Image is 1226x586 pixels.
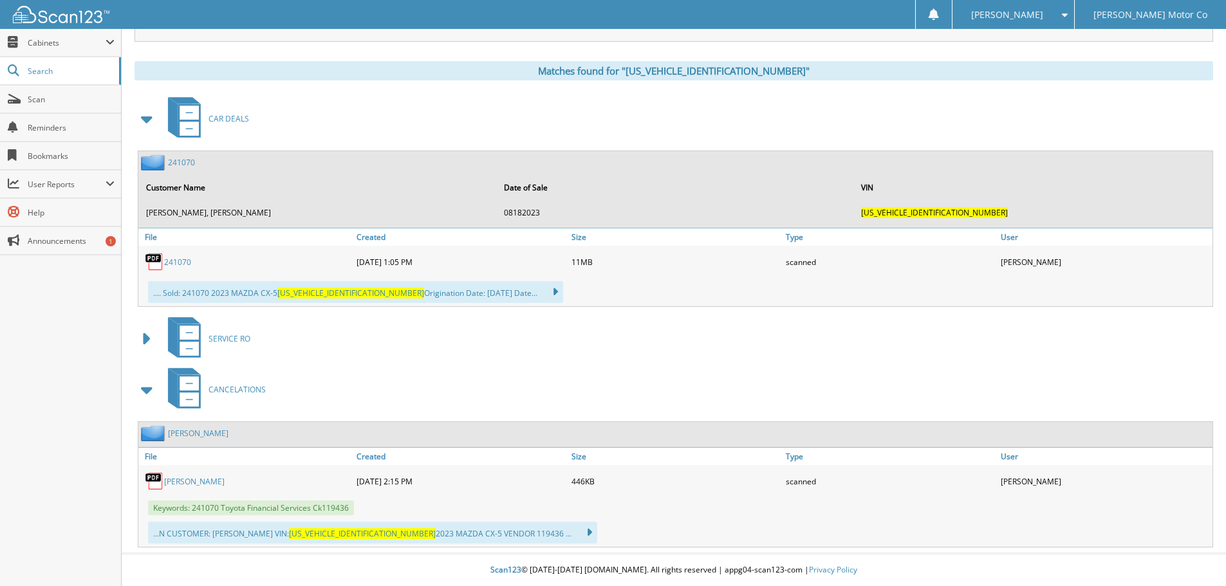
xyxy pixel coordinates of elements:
span: Search [28,66,113,77]
span: [US_VEHICLE_IDENTIFICATION_NUMBER] [289,528,436,539]
div: 1 [106,236,116,246]
img: folder2.png [141,154,168,170]
span: Bookmarks [28,151,115,161]
span: Scan123 [490,564,521,575]
a: Type [783,228,998,246]
td: [PERSON_NAME], [PERSON_NAME] [140,202,496,223]
a: 241070 [168,157,195,168]
div: 446KB [568,468,783,494]
a: User [998,448,1212,465]
div: scanned [783,249,998,275]
a: Created [353,228,568,246]
div: [DATE] 1:05 PM [353,249,568,275]
span: Scan [28,94,115,105]
span: [US_VEHICLE_IDENTIFICATION_NUMBER] [861,207,1008,218]
a: Size [568,228,783,246]
span: Help [28,207,115,218]
th: VIN [855,174,1211,201]
a: Created [353,448,568,465]
td: 08182023 [497,202,854,223]
a: 241070 [164,257,191,268]
span: [US_VEHICLE_IDENTIFICATION_NUMBER] [277,288,424,298]
span: SERVICE RO [209,333,250,344]
a: File [138,448,353,465]
div: © [DATE]-[DATE] [DOMAIN_NAME]. All rights reserved | appg04-scan123-com | [122,554,1226,586]
span: Cabinets [28,37,106,48]
iframe: Chat Widget [1162,524,1226,586]
a: [PERSON_NAME] [164,476,225,487]
a: Type [783,448,998,465]
span: User Reports [28,179,106,190]
div: [PERSON_NAME] [998,468,1212,494]
img: PDF.png [145,472,164,491]
span: Announcements [28,235,115,246]
span: CANCELATIONS [209,384,266,395]
div: [DATE] 2:15 PM [353,468,568,494]
div: [PERSON_NAME] [998,249,1212,275]
span: [PERSON_NAME] Motor Co [1093,11,1207,19]
a: Privacy Policy [809,564,857,575]
a: File [138,228,353,246]
th: Date of Sale [497,174,854,201]
img: scan123-logo-white.svg [13,6,109,23]
div: .... Sold: 241070 2023 MAZDA CX-5 Origination Date: [DATE] Date... [148,281,563,303]
div: 11MB [568,249,783,275]
img: PDF.png [145,252,164,271]
div: scanned [783,468,998,494]
span: Keywords: 241070 Toyota Financial Services Ck119436 [148,500,354,515]
span: CAR DEALS [209,113,249,124]
img: folder2.png [141,425,168,441]
a: Size [568,448,783,465]
a: User [998,228,1212,246]
span: Reminders [28,122,115,133]
th: Customer Name [140,174,496,201]
a: SERVICE RO [160,313,250,364]
a: [PERSON_NAME] [168,428,228,439]
a: CANCELATIONS [160,364,266,415]
div: Matches found for "[US_VEHICLE_IDENTIFICATION_NUMBER]" [135,61,1213,80]
a: CAR DEALS [160,93,249,144]
span: [PERSON_NAME] [971,11,1043,19]
div: ...N CUSTOMER: [PERSON_NAME] VIN: 2023 MAZDA CX-5 VENDOR 119436 ... [148,522,597,544]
